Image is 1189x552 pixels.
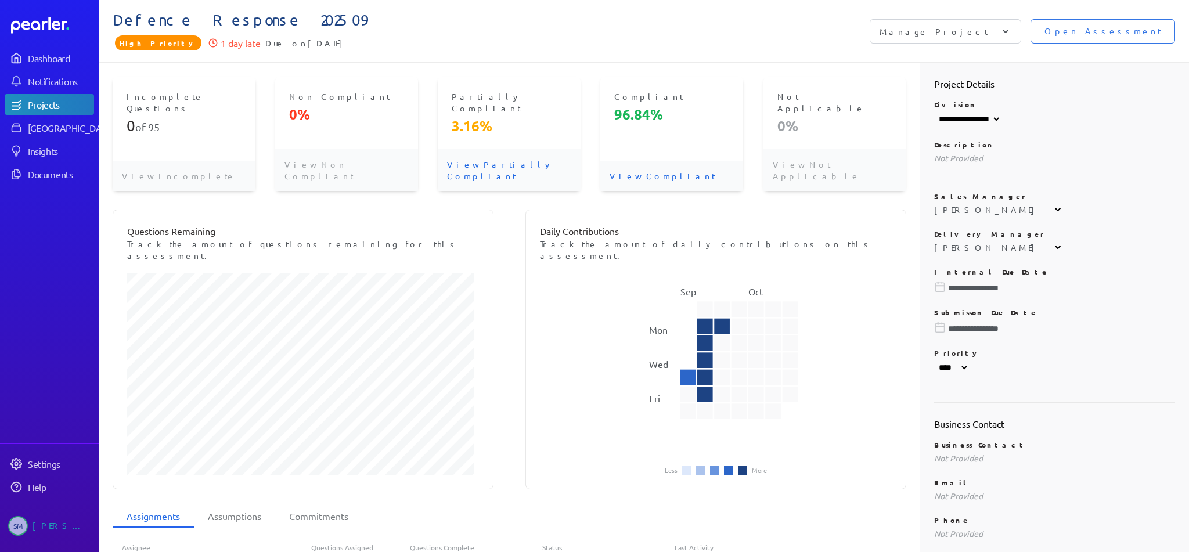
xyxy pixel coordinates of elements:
p: View Partially Compliant [438,149,581,191]
p: Compliant [614,91,729,102]
p: Non Compliant [289,91,404,102]
a: Projects [5,94,94,115]
div: Documents [28,168,93,180]
span: Not Provided [934,490,983,501]
a: Notifications [5,71,94,92]
p: 96.84% [614,105,729,124]
text: Oct [748,286,763,297]
p: Description [934,140,1176,149]
div: Projects [28,99,93,110]
li: Commitments [275,506,362,528]
text: Wed [649,358,668,370]
span: Priority [115,35,201,50]
span: Not Provided [934,453,983,463]
span: Due on [DATE] [265,36,348,50]
p: Business Contact [934,440,1176,449]
div: [PERSON_NAME] [934,241,1040,253]
p: View Incomplete [113,161,255,191]
div: Assignee [113,543,311,552]
div: Questions Assigned [311,543,410,552]
p: View Compliant [600,161,743,191]
div: Insights [28,145,93,157]
h2: Business Contact [934,417,1176,431]
h2: Project Details [934,77,1176,91]
p: Incomplete Questions [127,91,242,114]
p: Daily Contributions [540,224,892,238]
input: Please choose a due date [934,323,1176,334]
p: Track the amount of questions remaining for this assessment. [127,238,479,261]
span: Open Assessment [1044,25,1161,38]
p: 3.16% [452,117,567,135]
div: [PERSON_NAME] [33,516,91,536]
a: Documents [5,164,94,185]
span: 0 [127,117,135,135]
p: 0% [289,105,404,124]
div: [GEOGRAPHIC_DATA] [28,122,114,134]
p: Email [934,478,1176,487]
span: 95 [148,121,160,133]
div: Last Activity [675,543,873,552]
p: Not Applicable [777,91,892,114]
p: Partially Compliant [452,91,567,114]
p: Submisson Due Date [934,308,1176,317]
a: Help [5,477,94,497]
text: Mon [649,324,668,335]
span: Stuart Meyers [8,516,28,536]
a: SM[PERSON_NAME] [5,511,94,540]
p: 0% [777,117,892,135]
span: Not Provided [934,528,983,539]
div: Status [542,543,675,552]
li: Assignments [113,506,194,528]
div: Settings [28,458,93,470]
p: 1 day late [221,36,261,50]
div: Help [28,481,93,493]
text: Fri [649,392,660,404]
li: More [752,467,767,474]
span: Defence Response 202509 [113,11,644,30]
p: Sales Manager [934,192,1176,201]
input: Please choose a due date [934,282,1176,294]
li: Less [665,467,678,474]
p: Track the amount of daily contributions on this assessment. [540,238,892,261]
a: [GEOGRAPHIC_DATA] [5,117,94,138]
p: View Non Compliant [275,149,418,191]
a: Insights [5,140,94,161]
p: View Not Applicable [763,149,906,191]
div: Questions Complete [410,543,542,552]
p: Division [934,100,1176,109]
span: Not Provided [934,153,983,163]
div: [PERSON_NAME] [934,204,1040,215]
p: Phone [934,515,1176,525]
p: Internal Due Date [934,267,1176,276]
a: Settings [5,453,94,474]
p: of [127,117,242,135]
p: Priority [934,348,1176,358]
text: Sep [680,286,696,297]
p: Manage Project [880,26,988,37]
p: Delivery Manager [934,229,1176,239]
li: Assumptions [194,506,275,528]
a: Dashboard [5,48,94,68]
p: Questions Remaining [127,224,479,238]
div: Dashboard [28,52,93,64]
a: Dashboard [11,17,94,34]
div: Notifications [28,75,93,87]
button: Open Assessment [1031,19,1175,44]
